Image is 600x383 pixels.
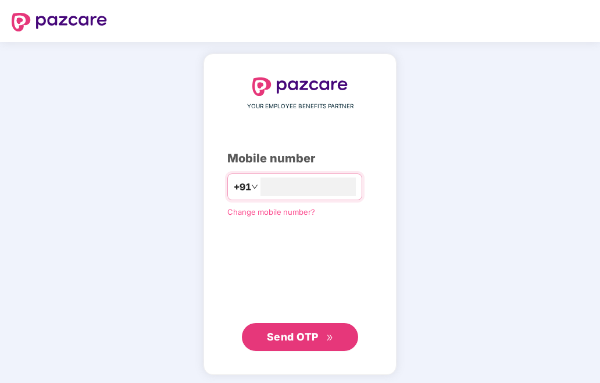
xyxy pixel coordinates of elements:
[12,13,107,31] img: logo
[234,180,251,194] span: +91
[227,150,373,168] div: Mobile number
[242,323,358,351] button: Send OTPdouble-right
[247,102,353,111] span: YOUR EMPLOYEE BENEFITS PARTNER
[252,77,348,96] img: logo
[251,183,258,190] span: down
[326,334,334,342] span: double-right
[227,207,315,217] a: Change mobile number?
[267,331,319,343] span: Send OTP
